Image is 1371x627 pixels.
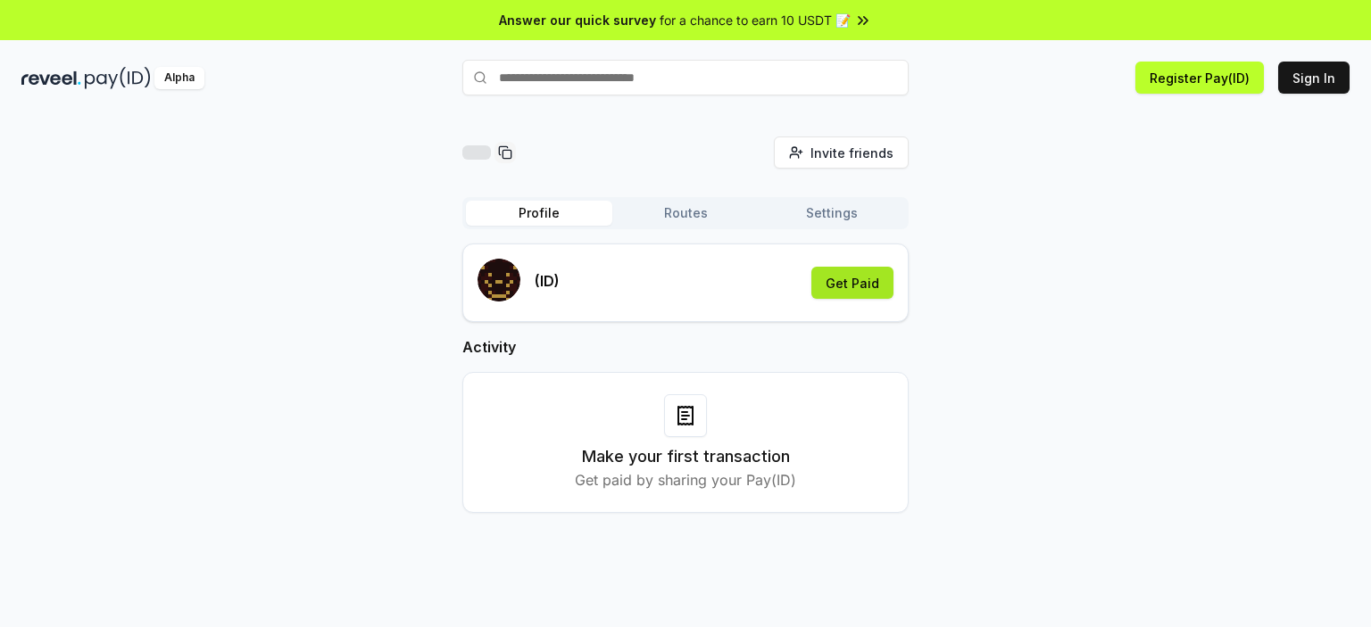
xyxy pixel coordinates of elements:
button: Invite friends [774,136,909,169]
button: Settings [759,201,905,226]
button: Profile [466,201,612,226]
img: reveel_dark [21,67,81,89]
span: Answer our quick survey [499,11,656,29]
div: Alpha [154,67,204,89]
h2: Activity [462,336,909,358]
button: Sign In [1278,62,1350,94]
img: pay_id [85,67,151,89]
h3: Make your first transaction [582,444,790,469]
button: Routes [612,201,759,226]
button: Get Paid [811,267,893,299]
span: Invite friends [810,144,893,162]
span: for a chance to earn 10 USDT 📝 [660,11,851,29]
button: Register Pay(ID) [1135,62,1264,94]
p: (ID) [535,270,560,292]
p: Get paid by sharing your Pay(ID) [575,469,796,491]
